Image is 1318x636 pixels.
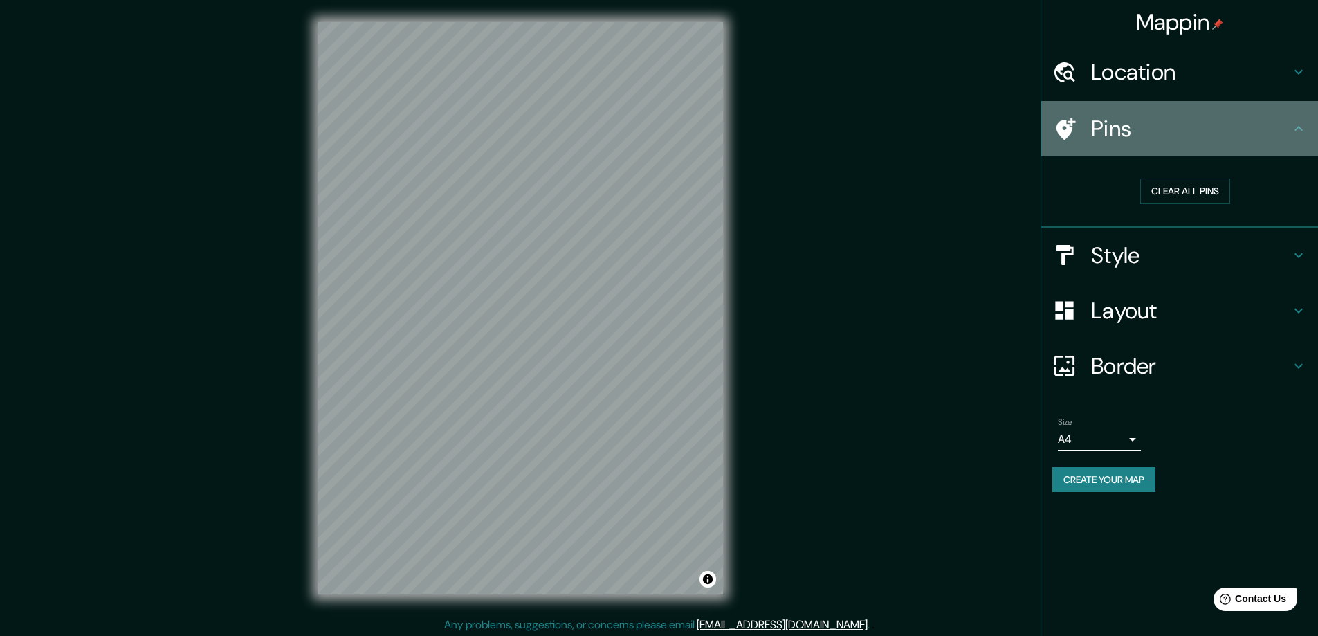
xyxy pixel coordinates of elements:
[1041,283,1318,338] div: Layout
[1091,352,1290,380] h4: Border
[444,617,870,633] p: Any problems, suggestions, or concerns please email .
[1041,338,1318,394] div: Border
[1052,467,1155,493] button: Create your map
[1041,44,1318,100] div: Location
[697,617,868,632] a: [EMAIL_ADDRESS][DOMAIN_NAME]
[872,617,875,633] div: .
[1212,19,1223,30] img: pin-icon.png
[1140,179,1230,204] button: Clear all pins
[1091,115,1290,143] h4: Pins
[318,22,723,594] canvas: Map
[1091,297,1290,325] h4: Layout
[1058,428,1141,451] div: A4
[699,571,716,588] button: Toggle attribution
[1091,58,1290,86] h4: Location
[870,617,872,633] div: .
[1041,101,1318,156] div: Pins
[1058,416,1072,428] label: Size
[1091,242,1290,269] h4: Style
[1041,228,1318,283] div: Style
[1195,582,1303,621] iframe: Help widget launcher
[1136,8,1224,36] h4: Mappin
